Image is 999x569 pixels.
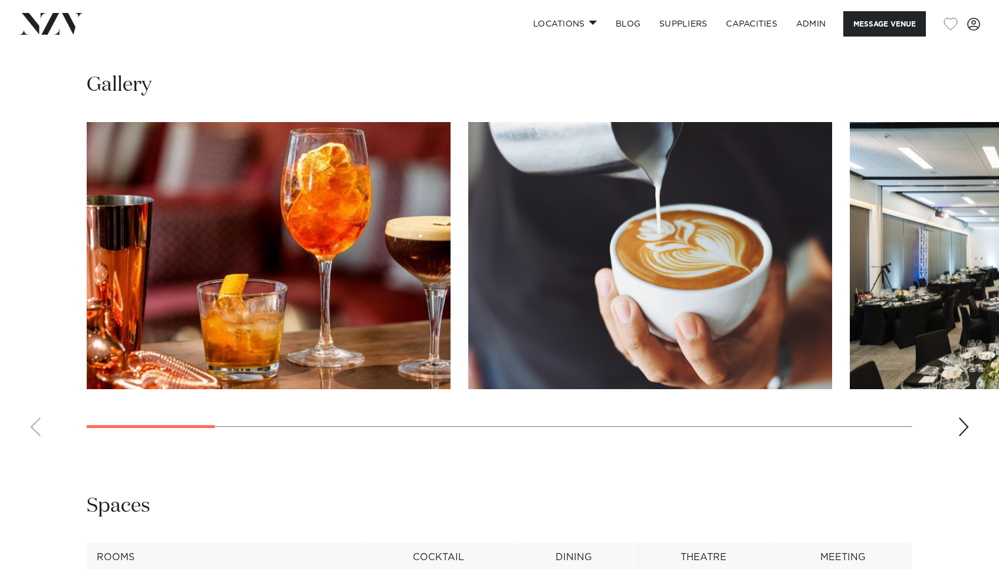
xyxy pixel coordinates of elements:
a: SUPPLIERS [650,11,717,37]
img: nzv-logo.png [19,13,83,34]
a: Capacities [717,11,787,37]
swiper-slide: 1 / 14 [87,122,451,389]
a: Locations [524,11,606,37]
a: ADMIN [787,11,835,37]
a: BLOG [606,11,650,37]
h2: Spaces [87,493,150,519]
swiper-slide: 2 / 14 [468,122,832,389]
h2: Gallery [87,72,152,98]
button: Message Venue [843,11,926,37]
